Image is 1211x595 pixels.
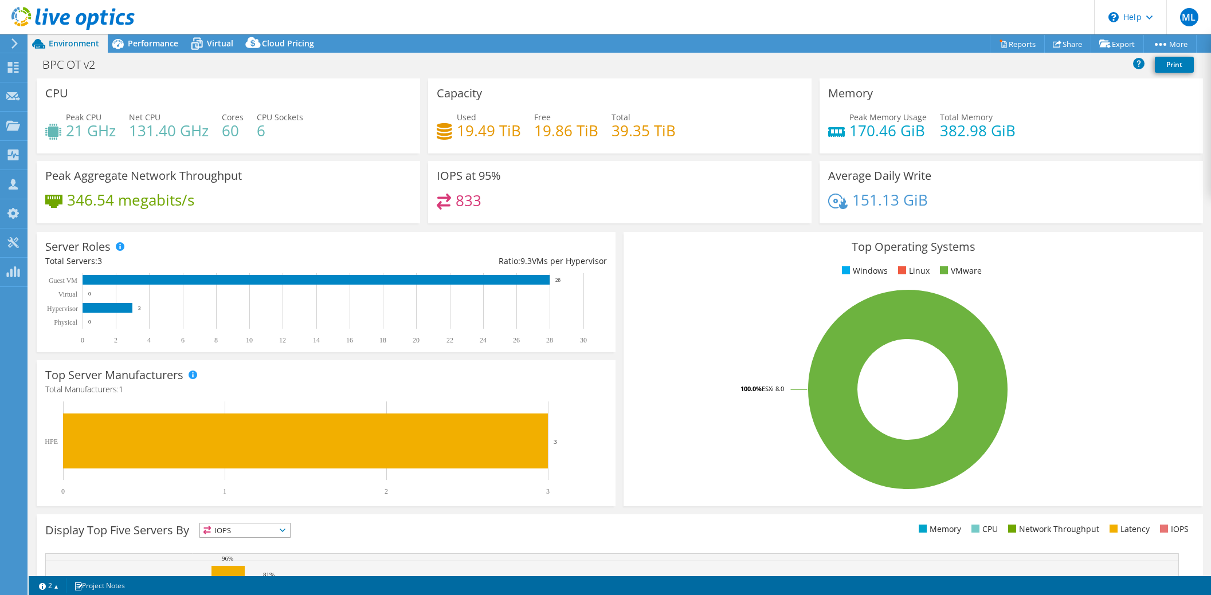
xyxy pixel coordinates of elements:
[554,438,557,445] text: 3
[916,523,961,535] li: Memory
[257,124,303,137] h4: 6
[1044,35,1091,53] a: Share
[45,170,242,182] h3: Peak Aggregate Network Throughput
[129,112,160,123] span: Net CPU
[128,38,178,49] span: Performance
[740,384,762,393] tspan: 100.0%
[45,255,326,267] div: Total Servers:
[262,38,314,49] span: Cloud Pricing
[513,336,520,344] text: 26
[937,265,982,277] li: VMware
[940,112,993,123] span: Total Memory
[849,124,927,137] h4: 170.46 GiB
[413,336,420,344] text: 20
[895,265,930,277] li: Linux
[119,384,123,395] span: 1
[1143,35,1197,53] a: More
[1005,523,1099,535] li: Network Throughput
[990,35,1045,53] a: Reports
[1107,523,1150,535] li: Latency
[480,336,487,344] text: 24
[45,87,68,100] h3: CPU
[437,87,482,100] h3: Capacity
[45,383,607,396] h4: Total Manufacturers:
[940,124,1016,137] h4: 382.98 GiB
[555,277,561,283] text: 28
[1180,8,1198,26] span: ML
[61,487,65,495] text: 0
[207,38,233,49] span: Virtual
[37,58,113,71] h1: BPC OT v2
[58,290,78,298] text: Virtual
[346,336,353,344] text: 16
[257,112,303,123] span: CPU Sockets
[88,291,91,297] text: 0
[313,336,320,344] text: 14
[379,336,386,344] text: 18
[828,87,873,100] h3: Memory
[326,255,607,267] div: Ratio: VMs per Hypervisor
[849,112,927,123] span: Peak Memory Usage
[181,336,185,344] text: 6
[546,336,553,344] text: 28
[47,305,78,313] text: Hypervisor
[67,194,194,206] h4: 346.54 megabits/s
[54,318,77,326] text: Physical
[437,170,501,182] h3: IOPS at 95%
[222,124,244,137] h4: 60
[223,487,226,495] text: 1
[129,124,209,137] h4: 131.40 GHz
[612,112,630,123] span: Total
[200,523,290,537] span: IOPS
[457,112,476,123] span: Used
[457,124,521,137] h4: 19.49 TiB
[762,384,784,393] tspan: ESXi 8.0
[632,241,1194,253] h3: Top Operating Systems
[828,170,931,182] h3: Average Daily Write
[263,571,275,578] text: 81%
[214,336,218,344] text: 8
[1091,35,1144,53] a: Export
[88,319,91,325] text: 0
[66,124,116,137] h4: 21 GHz
[138,305,141,311] text: 3
[839,265,888,277] li: Windows
[612,124,676,137] h4: 39.35 TiB
[49,38,99,49] span: Environment
[1155,57,1194,73] a: Print
[446,336,453,344] text: 22
[534,112,551,123] span: Free
[580,336,587,344] text: 30
[49,277,77,285] text: Guest VM
[45,241,111,253] h3: Server Roles
[546,487,550,495] text: 3
[45,438,58,446] text: HPE
[114,336,117,344] text: 2
[385,487,388,495] text: 2
[246,336,253,344] text: 10
[1108,12,1119,22] svg: \n
[222,555,233,562] text: 96%
[520,255,532,266] span: 9.3
[147,336,151,344] text: 4
[456,194,481,207] h4: 833
[31,578,66,593] a: 2
[1157,523,1189,535] li: IOPS
[81,336,84,344] text: 0
[279,336,286,344] text: 12
[97,255,102,266] span: 3
[534,124,598,137] h4: 19.86 TiB
[852,194,928,206] h4: 151.13 GiB
[66,112,101,123] span: Peak CPU
[66,578,133,593] a: Project Notes
[222,112,244,123] span: Cores
[969,523,998,535] li: CPU
[45,369,183,381] h3: Top Server Manufacturers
